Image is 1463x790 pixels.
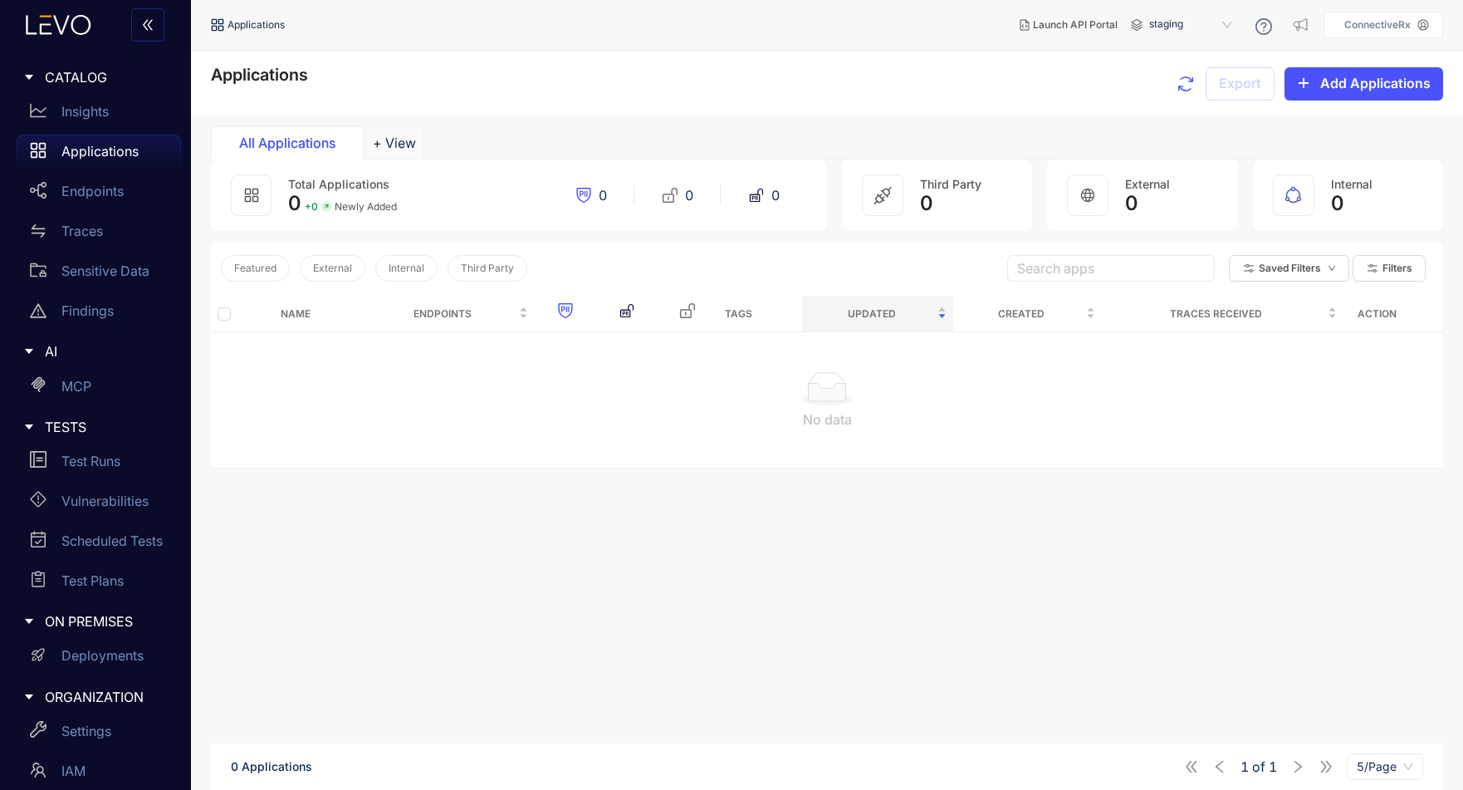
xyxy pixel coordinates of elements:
span: Total Applications [288,177,389,191]
th: Endpoints [363,296,535,332]
span: Newly Added [335,201,397,213]
span: Applications [228,19,285,31]
span: 0 [685,188,693,203]
span: warning [30,302,46,319]
p: Test Runs [61,454,120,469]
span: External [313,263,352,274]
p: IAM [61,763,86,778]
span: 0 Applications [231,759,312,773]
span: 1 [1240,759,1249,774]
p: ConnectiveRx [1344,19,1411,31]
span: 1 [1269,759,1277,774]
th: Tags [718,296,801,332]
button: Add tab [365,126,423,159]
span: caret-right [23,71,35,83]
span: ORGANIZATION [45,689,168,704]
span: Featured [234,263,276,274]
div: TESTS [10,410,181,444]
a: Test Plans [17,564,181,604]
span: 0 [1125,192,1138,215]
span: 0 [599,188,607,203]
th: Name [274,296,363,332]
span: Internal [1331,177,1372,191]
p: Settings [61,724,111,738]
span: 0 [288,191,301,215]
p: Scheduled Tests [61,533,163,548]
div: CATALOG [10,60,181,95]
button: plusAdd Applications [1284,67,1443,101]
span: AI [45,344,168,359]
span: Internal [389,263,424,274]
span: Saved Filters [1259,263,1321,274]
div: AI [10,334,181,369]
span: Launch API Portal [1033,19,1118,31]
span: Third Party [461,263,514,274]
span: of [1240,759,1277,774]
span: + 0 [305,201,318,213]
span: caret-right [23,691,35,703]
button: Export [1206,67,1275,101]
span: 0 [920,192,933,215]
span: double-left [141,18,154,33]
a: Insights [17,95,181,135]
span: 5/Page [1357,754,1413,779]
div: ORGANIZATION [10,680,181,714]
th: Created [953,296,1101,332]
span: staging [1149,12,1235,38]
span: Created [960,305,1082,323]
span: swap [30,223,46,239]
p: Deployments [61,648,144,663]
p: Traces [61,223,103,238]
button: Third Party [448,255,527,282]
div: All Applications [225,135,350,150]
div: ON PREMISES [10,604,181,639]
span: ON PREMISES [45,614,168,629]
p: Endpoints [61,184,124,199]
button: External [300,255,365,282]
span: TESTS [45,420,168,434]
p: Insights [61,104,109,119]
span: Traces Received [1108,305,1324,323]
a: Sensitive Data [17,254,181,294]
a: MCP [17,370,181,410]
button: Internal [375,255,438,282]
span: down [1328,264,1336,273]
p: MCP [61,379,91,394]
button: Featured [221,255,290,282]
button: double-left [131,8,164,42]
span: Endpoints [369,305,516,323]
p: Findings [61,303,114,318]
span: plus [1297,76,1310,91]
p: Sensitive Data [61,263,149,278]
span: Add Applications [1320,76,1431,91]
p: Vulnerabilities [61,493,149,508]
a: Deployments [17,640,181,680]
span: caret-right [23,346,35,357]
p: Test Plans [61,573,124,588]
span: 0 [771,188,780,203]
span: 0 [1331,192,1344,215]
button: Launch API Portal [1006,12,1131,38]
p: Applications [61,144,139,159]
button: Saved Filtersdown [1229,255,1349,282]
span: Applications [211,65,308,85]
a: Findings [17,294,181,334]
a: Settings [17,714,181,754]
th: Action [1343,296,1410,332]
button: Filters [1353,255,1426,282]
span: caret-right [23,421,35,433]
span: team [30,762,46,778]
span: Filters [1382,263,1412,274]
th: Traces Received [1102,296,1343,332]
a: Scheduled Tests [17,524,181,564]
a: Endpoints [17,174,181,214]
span: Updated [809,305,935,323]
a: Vulnerabilities [17,484,181,524]
span: External [1125,177,1170,191]
div: No data [224,412,1430,427]
span: caret-right [23,616,35,627]
a: Applications [17,135,181,174]
span: Third Party [920,177,981,191]
a: Traces [17,214,181,254]
a: Test Runs [17,444,181,484]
